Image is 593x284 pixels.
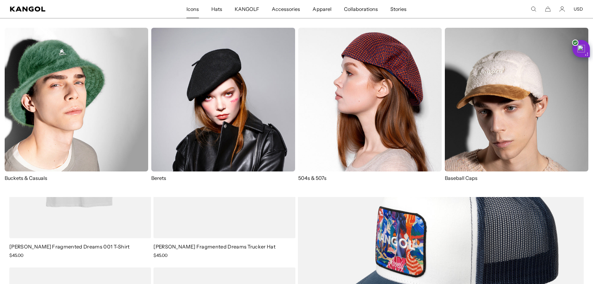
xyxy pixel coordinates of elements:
[151,28,295,181] a: Berets
[153,243,275,250] a: [PERSON_NAME] Fragmented Dreams Trucker Hat
[531,6,536,12] summary: Search here
[9,253,23,258] span: $45.00
[298,28,442,181] a: 504s & 507s
[153,253,167,258] span: $45.00
[445,175,588,181] p: Baseball Caps
[9,243,130,250] a: [PERSON_NAME] Fragmented Dreams 001 T-Shirt
[545,6,551,12] button: Cart
[574,6,583,12] button: USD
[10,7,123,12] a: Kangol
[298,175,442,181] p: 504s & 507s
[559,6,565,12] a: Account
[151,175,295,181] p: Berets
[5,28,148,181] a: Buckets & Casuals
[445,28,588,188] a: Baseball Caps
[5,175,148,181] p: Buckets & Casuals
